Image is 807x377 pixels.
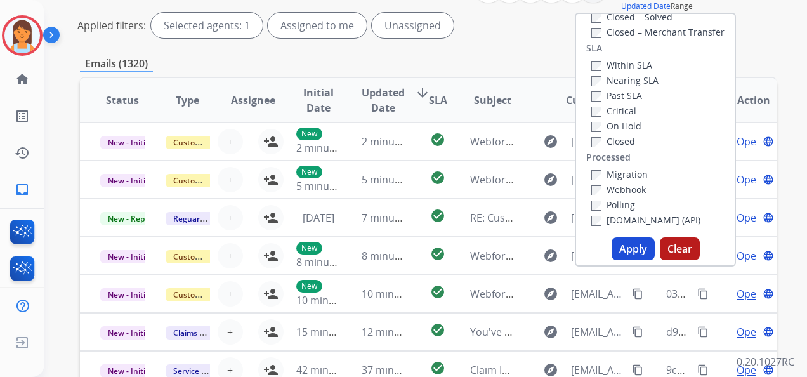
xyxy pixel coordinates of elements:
[660,237,700,260] button: Clear
[100,288,159,301] span: New - Initial
[218,129,243,154] button: +
[621,1,693,11] span: Range
[166,326,253,340] span: Claims Adjudication
[372,13,454,38] div: Unassigned
[737,324,763,340] span: Open
[470,173,758,187] span: Webform from [EMAIL_ADDRESS][DOMAIN_NAME] on [DATE]
[591,26,725,38] label: Closed – Merchant Transfer
[571,210,625,225] span: [EMAIL_ADDRESS][DOMAIN_NAME]
[362,287,435,301] span: 10 minutes ago
[296,166,322,178] p: New
[763,250,774,261] mat-icon: language
[621,1,671,11] button: Updated Date
[296,255,364,269] span: 8 minutes ago
[263,324,279,340] mat-icon: person_add
[571,248,625,263] span: [EMAIL_ADDRESS][DOMAIN_NAME]
[591,91,601,102] input: Past SLA
[296,242,322,255] p: New
[591,168,648,180] label: Migration
[763,212,774,223] mat-icon: language
[296,363,370,377] span: 42 minutes ago
[227,210,233,225] span: +
[591,199,635,211] label: Polling
[166,212,223,225] span: Reguard CS
[591,107,601,117] input: Critical
[763,364,774,376] mat-icon: language
[4,18,40,53] img: avatar
[227,324,233,340] span: +
[362,325,435,339] span: 12 minutes ago
[591,105,636,117] label: Critical
[362,173,430,187] span: 5 minutes ago
[100,212,158,225] span: New - Reply
[77,18,146,33] p: Applied filters:
[470,135,758,149] span: Webform from [EMAIL_ADDRESS][DOMAIN_NAME] on [DATE]
[586,151,631,164] label: Processed
[218,167,243,192] button: +
[430,284,445,300] mat-icon: check_circle
[543,324,558,340] mat-icon: explore
[218,243,243,268] button: +
[430,208,445,223] mat-icon: check_circle
[737,210,763,225] span: Open
[591,201,601,211] input: Polling
[591,185,601,195] input: Webhook
[218,281,243,307] button: +
[632,288,643,300] mat-icon: content_copy
[591,214,700,226] label: [DOMAIN_NAME] (API)
[430,322,445,338] mat-icon: check_circle
[763,326,774,338] mat-icon: language
[470,249,758,263] span: Webform from [EMAIL_ADDRESS][DOMAIN_NAME] on [DATE]
[296,179,364,193] span: 5 minutes ago
[151,13,263,38] div: Selected agents: 1
[166,174,248,187] span: Customer Support
[15,72,30,87] mat-icon: home
[362,135,430,149] span: 2 minutes ago
[737,286,763,301] span: Open
[591,183,646,195] label: Webhook
[586,42,602,55] label: SLA
[697,326,709,338] mat-icon: content_copy
[591,89,642,102] label: Past SLA
[429,93,447,108] span: SLA
[763,288,774,300] mat-icon: language
[470,287,758,301] span: Webform from [EMAIL_ADDRESS][DOMAIN_NAME] on [DATE]
[430,246,445,261] mat-icon: check_circle
[697,288,709,300] mat-icon: content_copy
[15,145,30,161] mat-icon: history
[737,172,763,187] span: Open
[612,237,655,260] button: Apply
[571,324,625,340] span: [EMAIL_ADDRESS][DOMAIN_NAME]
[227,248,233,263] span: +
[763,136,774,147] mat-icon: language
[632,326,643,338] mat-icon: content_copy
[591,59,652,71] label: Within SLA
[737,248,763,263] span: Open
[15,182,30,197] mat-icon: inbox
[415,85,430,100] mat-icon: arrow_downward
[362,211,430,225] span: 7 minutes ago
[166,288,248,301] span: Customer Support
[737,134,763,149] span: Open
[80,56,153,72] p: Emails (1320)
[591,170,601,180] input: Migration
[362,249,430,263] span: 8 minutes ago
[591,137,601,147] input: Closed
[106,93,139,108] span: Status
[763,174,774,185] mat-icon: language
[227,286,233,301] span: +
[263,134,279,149] mat-icon: person_add
[218,205,243,230] button: +
[362,363,435,377] span: 37 minutes ago
[474,93,511,108] span: Subject
[566,93,615,108] span: Customer
[263,286,279,301] mat-icon: person_add
[591,122,601,132] input: On Hold
[430,360,445,376] mat-icon: check_circle
[166,136,248,149] span: Customer Support
[543,172,558,187] mat-icon: explore
[166,250,248,263] span: Customer Support
[571,172,625,187] span: [EMAIL_ADDRESS][DOMAIN_NAME]
[100,326,159,340] span: New - Initial
[296,128,322,140] p: New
